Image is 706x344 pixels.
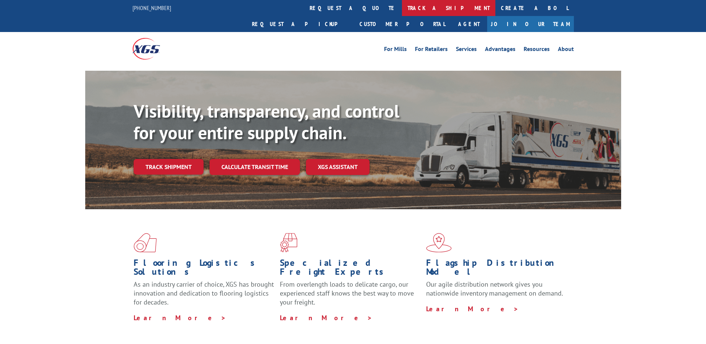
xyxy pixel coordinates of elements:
img: xgs-icon-focused-on-flooring-red [280,233,297,252]
img: xgs-icon-flagship-distribution-model-red [426,233,452,252]
h1: Flagship Distribution Model [426,258,567,280]
a: Advantages [485,46,515,54]
a: XGS ASSISTANT [306,159,370,175]
span: Our agile distribution network gives you nationwide inventory management on demand. [426,280,563,297]
h1: Flooring Logistics Solutions [134,258,274,280]
a: Learn More > [280,313,373,322]
a: Agent [451,16,487,32]
a: Join Our Team [487,16,574,32]
a: Services [456,46,477,54]
a: Customer Portal [354,16,451,32]
b: Visibility, transparency, and control for your entire supply chain. [134,99,399,144]
a: Track shipment [134,159,204,175]
a: Resources [524,46,550,54]
a: Learn More > [134,313,226,322]
span: As an industry carrier of choice, XGS has brought innovation and dedication to flooring logistics... [134,280,274,306]
img: xgs-icon-total-supply-chain-intelligence-red [134,233,157,252]
a: Learn More > [426,305,519,313]
a: About [558,46,574,54]
a: Calculate transit time [210,159,300,175]
a: For Retailers [415,46,448,54]
p: From overlength loads to delicate cargo, our experienced staff knows the best way to move your fr... [280,280,421,313]
a: Request a pickup [246,16,354,32]
h1: Specialized Freight Experts [280,258,421,280]
a: [PHONE_NUMBER] [132,4,171,12]
a: For Mills [384,46,407,54]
